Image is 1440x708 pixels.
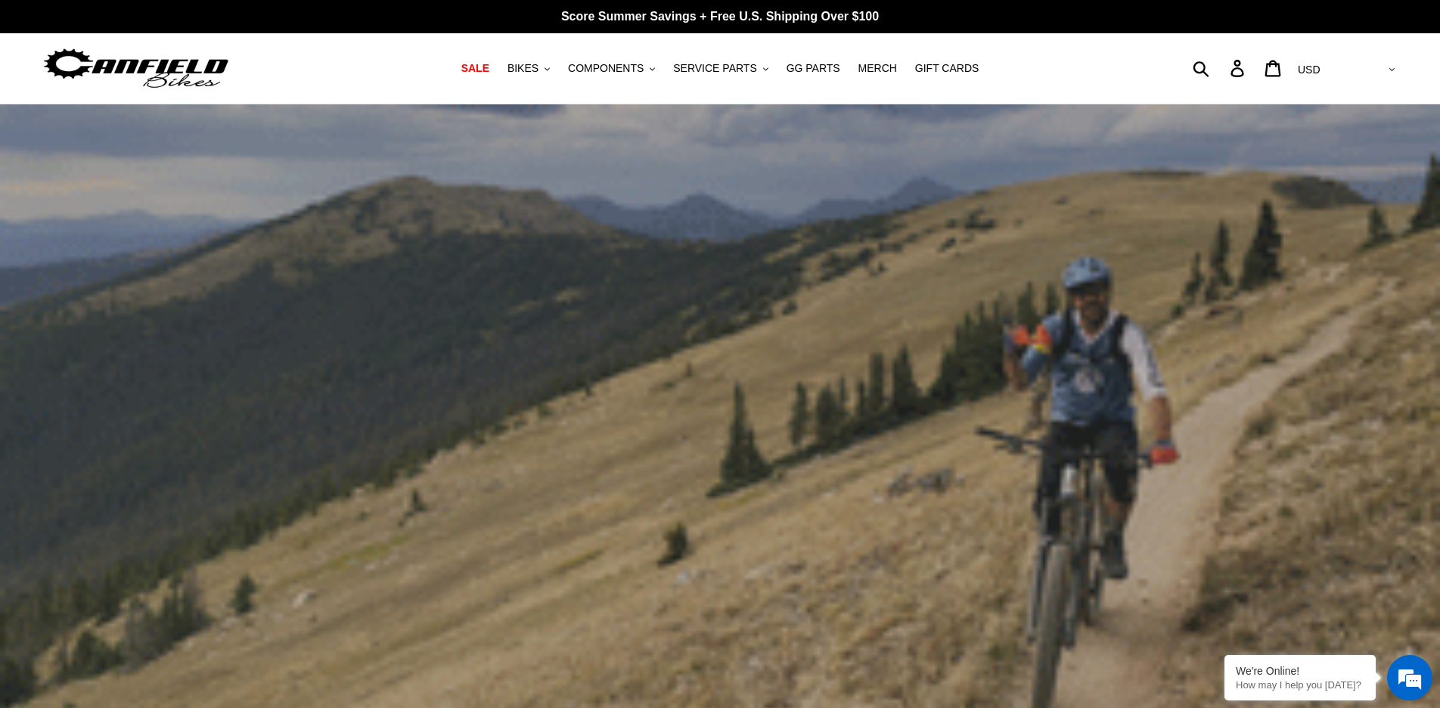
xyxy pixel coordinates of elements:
[454,58,497,79] a: SALE
[673,62,756,75] span: SERVICE PARTS
[1236,665,1364,677] div: We're Online!
[1201,51,1240,85] input: Search
[787,62,840,75] span: GG PARTS
[568,62,644,75] span: COMPONENTS
[779,58,848,79] a: GG PARTS
[560,58,663,79] button: COMPONENTS
[858,62,897,75] span: MERCH
[500,58,557,79] button: BIKES
[461,62,489,75] span: SALE
[908,58,987,79] a: GIFT CARDS
[666,58,775,79] button: SERVICE PARTS
[851,58,905,79] a: MERCH
[915,62,979,75] span: GIFT CARDS
[1236,679,1364,691] p: How may I help you today?
[42,45,231,92] img: Canfield Bikes
[507,62,538,75] span: BIKES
